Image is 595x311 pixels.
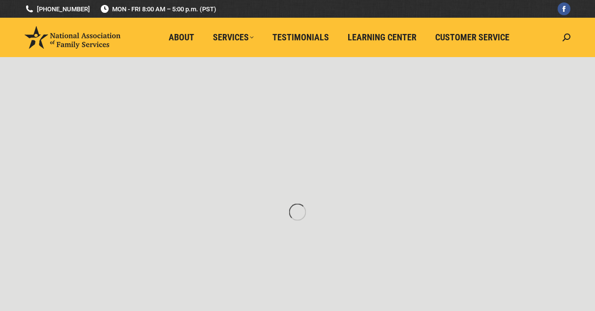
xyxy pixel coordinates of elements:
span: Learning Center [348,32,416,43]
span: Services [213,32,254,43]
a: Testimonials [266,28,336,47]
span: About [169,32,194,43]
a: [PHONE_NUMBER] [25,4,90,14]
a: Learning Center [341,28,423,47]
a: About [162,28,201,47]
a: Customer Service [428,28,516,47]
span: Testimonials [272,32,329,43]
a: Facebook page opens in new window [558,2,570,15]
img: National Association of Family Services [25,26,120,49]
span: Customer Service [435,32,509,43]
span: MON - FRI 8:00 AM – 5:00 p.m. (PST) [100,4,216,14]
